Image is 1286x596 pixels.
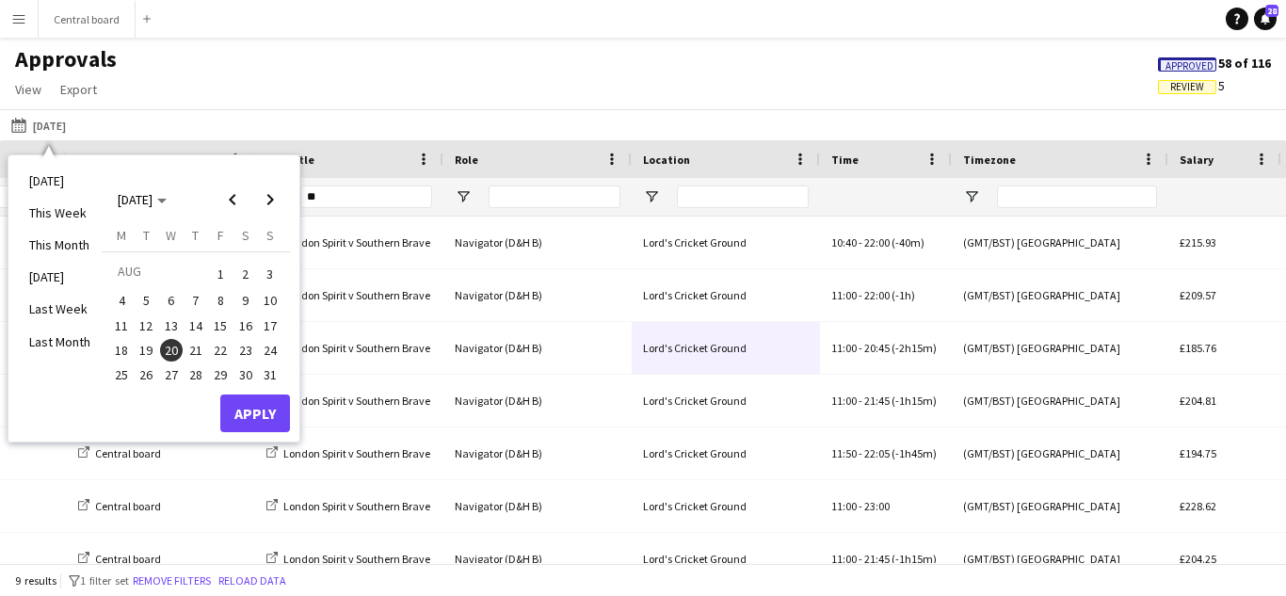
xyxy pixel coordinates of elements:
[859,341,862,355] span: -
[209,339,232,362] span: 22
[185,339,207,362] span: 21
[18,293,102,325] li: Last Week
[266,446,430,460] a: London Spirit v Southern Brave
[443,217,632,268] div: Navigator (D&H B)
[160,339,183,362] span: 20
[632,427,820,479] div: Lord's Cricket Ground
[632,217,820,268] div: Lord's Cricket Ground
[159,314,184,338] button: 13-08-2025
[259,261,281,287] span: 3
[39,1,136,38] button: Central board
[184,362,208,387] button: 28-08-2025
[18,229,102,261] li: This Month
[160,363,183,386] span: 27
[109,362,134,387] button: 25-08-2025
[952,217,1168,268] div: (GMT/BST) [GEOGRAPHIC_DATA]
[1180,499,1216,513] span: £228.62
[109,314,134,338] button: 11-08-2025
[1165,60,1214,72] span: Approved
[952,480,1168,532] div: (GMT/BST) [GEOGRAPHIC_DATA]
[78,446,161,460] a: Central board
[60,81,97,98] span: Export
[443,269,632,321] div: Navigator (D&H B)
[266,394,430,408] a: London Spirit v Southern Brave
[489,185,620,208] input: Role Filter Input
[963,153,1016,167] span: Timezone
[864,235,890,250] span: 22:00
[283,341,430,355] span: London Spirit v Southern Brave
[220,395,290,432] button: Apply
[166,227,176,244] span: W
[266,153,314,167] span: Job Title
[831,341,857,355] span: 11:00
[643,153,690,167] span: Location
[632,375,820,427] div: Lord's Cricket Ground
[1158,77,1225,94] span: 5
[192,227,199,244] span: T
[258,362,282,387] button: 31-08-2025
[242,227,249,244] span: S
[952,375,1168,427] div: (GMT/BST) [GEOGRAPHIC_DATA]
[234,290,257,313] span: 9
[95,446,161,460] span: Central board
[233,314,257,338] button: 16-08-2025
[300,185,432,208] input: Job Title Filter Input
[208,288,233,313] button: 08-08-2025
[159,338,184,362] button: 20-08-2025
[18,165,102,197] li: [DATE]
[892,235,924,250] span: (-40m)
[892,394,937,408] span: (-1h15m)
[259,363,281,386] span: 31
[185,363,207,386] span: 28
[1180,235,1216,250] span: £215.93
[1180,394,1216,408] span: £204.81
[864,394,890,408] span: 21:45
[259,339,281,362] span: 24
[443,427,632,479] div: Navigator (D&H B)
[185,314,207,337] span: 14
[258,259,282,288] button: 03-08-2025
[997,185,1157,208] input: Timezone Filter Input
[233,362,257,387] button: 30-08-2025
[109,259,208,288] td: AUG
[258,288,282,313] button: 10-08-2025
[864,341,890,355] span: 20:45
[632,480,820,532] div: Lord's Cricket Ground
[215,571,290,591] button: Reload data
[18,197,102,229] li: This Week
[80,573,129,588] span: 1 filter set
[443,375,632,427] div: Navigator (D&H B)
[632,269,820,321] div: Lord's Cricket Ground
[233,288,257,313] button: 09-08-2025
[109,338,134,362] button: 18-08-2025
[283,446,430,460] span: London Spirit v Southern Brave
[443,480,632,532] div: Navigator (D&H B)
[266,235,430,250] a: London Spirit v Southern Brave
[209,314,232,337] span: 15
[455,188,472,205] button: Open Filter Menu
[677,185,809,208] input: Location Filter Input
[1170,81,1204,93] span: Review
[632,533,820,585] div: Lord's Cricket Ground
[455,153,478,167] span: Role
[859,394,862,408] span: -
[443,533,632,585] div: Navigator (D&H B)
[1254,8,1277,30] a: 28
[129,571,215,591] button: Remove filters
[143,227,150,244] span: T
[208,314,233,338] button: 15-08-2025
[18,261,102,293] li: [DATE]
[136,314,158,337] span: 12
[259,290,281,313] span: 10
[831,446,857,460] span: 11:50
[643,188,660,205] button: Open Filter Menu
[1158,55,1271,72] span: 58 of 116
[159,362,184,387] button: 27-08-2025
[208,259,233,288] button: 01-08-2025
[159,288,184,313] button: 06-08-2025
[234,261,257,287] span: 2
[259,314,281,337] span: 17
[117,227,126,244] span: M
[892,341,937,355] span: (-2h15m)
[78,153,111,167] span: Board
